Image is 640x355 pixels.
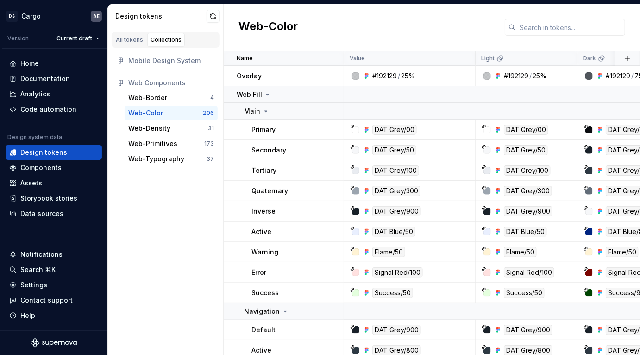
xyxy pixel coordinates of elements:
[128,108,163,118] div: Web-Color
[504,125,548,135] div: DAT Grey/00
[20,105,76,114] div: Code automation
[6,247,102,262] button: Notifications
[20,280,47,290] div: Settings
[238,19,298,36] h2: Web-Color
[20,311,35,320] div: Help
[504,165,551,176] div: DAT Grey/100
[504,288,545,298] div: Success/50
[504,186,552,196] div: DAT Grey/300
[504,267,554,278] div: Signal Red/100
[244,307,280,316] p: Navigation
[244,107,260,116] p: Main
[583,55,596,62] p: Dark
[504,325,552,335] div: DAT Grey/900
[398,71,400,81] div: /
[606,247,639,257] div: Flame/50
[372,227,415,237] div: DAT Blue/50
[6,145,102,160] a: Design tokens
[203,109,214,117] div: 206
[125,136,218,151] button: Web-Primitives173
[6,262,102,277] button: Search ⌘K
[237,90,262,99] p: Web Fill
[20,74,70,83] div: Documentation
[529,71,532,81] div: /
[516,19,625,36] input: Search in tokens...
[208,125,214,132] div: 31
[20,148,67,157] div: Design tokens
[6,56,102,71] a: Home
[372,71,397,81] div: #192129
[210,94,214,101] div: 4
[6,11,18,22] div: DS
[504,227,547,237] div: DAT Blue/50
[125,152,218,166] button: Web-Typography37
[20,59,39,68] div: Home
[372,165,419,176] div: DAT Grey/100
[20,194,77,203] div: Storybook stories
[350,55,365,62] p: Value
[251,146,286,155] p: Secondary
[125,106,218,120] button: Web-Color206
[116,36,143,44] div: All tokens
[251,125,276,134] p: Primary
[6,308,102,323] button: Help
[20,296,73,305] div: Contact support
[251,186,288,196] p: Quaternary
[6,87,102,101] a: Analytics
[207,155,214,163] div: 37
[372,325,421,335] div: DAT Grey/900
[6,176,102,190] a: Assets
[56,35,92,42] span: Current draft
[372,145,416,155] div: DAT Grey/50
[6,160,102,175] a: Components
[533,71,546,81] div: 25%
[6,278,102,292] a: Settings
[7,133,62,141] div: Design system data
[20,163,62,172] div: Components
[504,206,552,216] div: DAT Grey/900
[401,71,415,81] div: 25%
[125,121,218,136] button: Web-Density31
[372,206,421,216] div: DAT Grey/900
[6,102,102,117] a: Code automation
[6,191,102,206] a: Storybook stories
[21,12,41,21] div: Cargo
[6,71,102,86] a: Documentation
[6,293,102,308] button: Contact support
[128,154,184,164] div: Web-Typography
[31,338,77,348] svg: Supernova Logo
[251,166,276,175] p: Tertiary
[6,206,102,221] a: Data sources
[204,140,214,147] div: 173
[20,209,63,218] div: Data sources
[128,56,214,65] div: Mobile Design System
[7,35,29,42] div: Version
[251,247,278,257] p: Warning
[372,267,423,278] div: Signal Red/100
[606,71,630,81] div: #192129
[251,207,276,216] p: Inverse
[631,71,634,81] div: /
[504,145,548,155] div: DAT Grey/50
[237,71,262,81] p: Overlay
[93,13,100,20] div: AE
[20,178,42,188] div: Assets
[237,55,253,62] p: Name
[128,78,214,88] div: Web Components
[52,32,104,45] button: Current draft
[372,288,413,298] div: Success/50
[20,250,63,259] div: Notifications
[251,268,266,277] p: Error
[251,325,276,335] p: Default
[125,90,218,105] button: Web-Border4
[2,6,106,26] button: DSCargoAE
[128,124,170,133] div: Web-Density
[151,36,182,44] div: Collections
[115,12,207,21] div: Design tokens
[251,227,271,236] p: Active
